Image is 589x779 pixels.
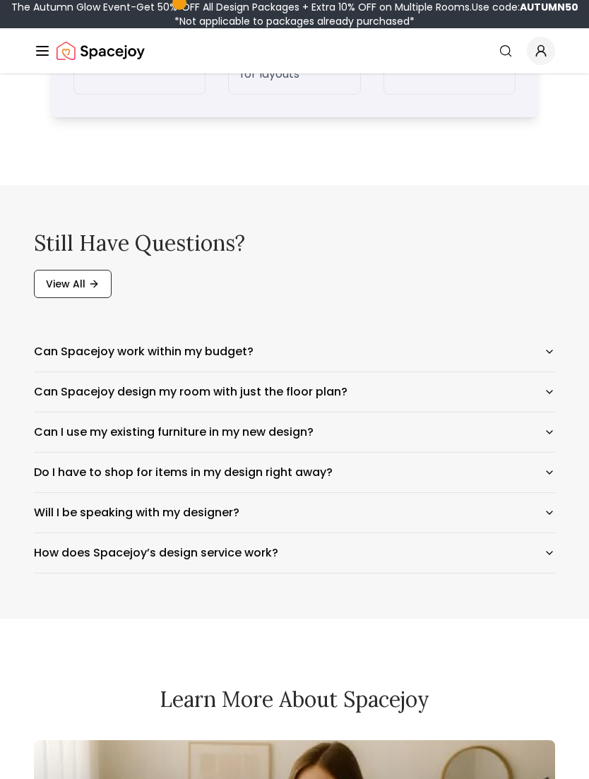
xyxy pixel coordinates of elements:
img: Spacejoy Logo [56,37,145,65]
button: Do I have to shop for items in my design right away? [34,453,555,492]
nav: Global [34,28,555,73]
a: Spacejoy [56,37,145,65]
button: Can Spacejoy design my room with just the floor plan? [34,372,555,412]
h2: Learn More About Spacejoy [34,686,555,712]
button: Can Spacejoy work within my budget? [34,332,555,371]
h2: Still have questions? [34,230,555,256]
button: How does Spacejoy’s design service work? [34,533,555,573]
a: View All [34,270,112,298]
button: Will I be speaking with my designer? [34,493,555,533]
span: *Not applicable to packages already purchased* [174,14,415,28]
button: Can I use my existing furniture in my new design? [34,412,555,452]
